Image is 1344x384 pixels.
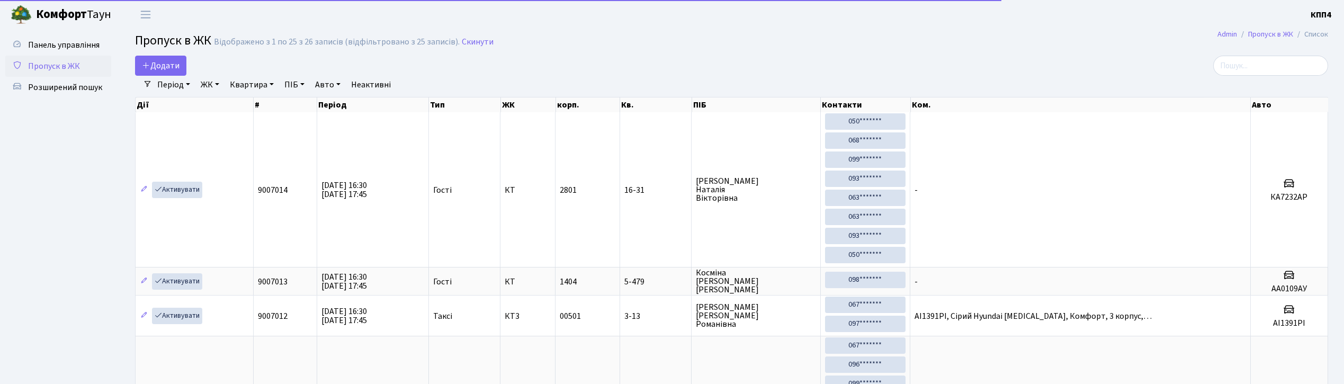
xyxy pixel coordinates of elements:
th: Кв. [620,97,692,112]
a: ЖК [196,76,223,94]
span: Косміна [PERSON_NAME] [PERSON_NAME] [696,269,816,294]
h5: КА7232АР [1255,192,1323,202]
span: КТ [505,186,551,194]
span: - [915,276,918,288]
span: Розширений пошук [28,82,102,93]
th: ЖК [501,97,556,112]
span: [PERSON_NAME] [PERSON_NAME] Романівна [696,303,816,328]
span: 00501 [560,310,581,322]
span: [PERSON_NAME] Наталія Вікторівна [696,177,816,202]
a: Панель управління [5,34,111,56]
a: Admin [1217,29,1237,40]
button: Переключити навігацію [132,6,159,23]
span: Таун [36,6,111,24]
a: Авто [311,76,345,94]
a: КПП4 [1311,8,1331,21]
b: Комфорт [36,6,87,23]
span: [DATE] 16:30 [DATE] 17:45 [321,306,367,326]
b: КПП4 [1311,9,1331,21]
span: 5-479 [624,278,687,286]
th: Тип [429,97,501,112]
th: Авто [1251,97,1328,112]
th: Контакти [821,97,911,112]
span: 2801 [560,184,577,196]
span: 1404 [560,276,577,288]
th: корп. [556,97,621,112]
th: Ком. [911,97,1251,112]
th: Дії [136,97,254,112]
li: Список [1293,29,1328,40]
h5: AI1391PI [1255,318,1323,328]
span: 9007013 [258,276,288,288]
span: [DATE] 16:30 [DATE] 17:45 [321,180,367,200]
a: Активувати [152,273,202,290]
a: Пропуск в ЖК [5,56,111,77]
th: # [254,97,317,112]
span: Таксі [433,312,452,320]
a: Активувати [152,182,202,198]
span: Гості [433,278,452,286]
span: Додати [142,60,180,72]
img: logo.png [11,4,32,25]
span: Гості [433,186,452,194]
a: Додати [135,56,186,76]
span: КТ [505,278,551,286]
span: 9007012 [258,310,288,322]
span: 16-31 [624,186,687,194]
a: Розширений пошук [5,77,111,98]
span: Пропуск в ЖК [28,60,80,72]
a: Період [153,76,194,94]
span: КТ3 [505,312,551,320]
span: Пропуск в ЖК [135,31,211,50]
a: Скинути [462,37,494,47]
a: Активувати [152,308,202,324]
div: Відображено з 1 по 25 з 26 записів (відфільтровано з 25 записів). [214,37,460,47]
th: ПІБ [692,97,821,112]
a: Неактивні [347,76,395,94]
span: Панель управління [28,39,100,51]
span: - [915,184,918,196]
h5: АА0109АУ [1255,284,1323,294]
span: 3-13 [624,312,687,320]
span: 9007014 [258,184,288,196]
nav: breadcrumb [1202,23,1344,46]
span: AI1391PI, Сірий Hyundai [MEDICAL_DATA], Комфорт, 3 корпус,… [915,310,1152,322]
span: [DATE] 16:30 [DATE] 17:45 [321,271,367,292]
th: Період [317,97,429,112]
input: Пошук... [1213,56,1328,76]
a: Пропуск в ЖК [1248,29,1293,40]
a: Квартира [226,76,278,94]
a: ПІБ [280,76,309,94]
